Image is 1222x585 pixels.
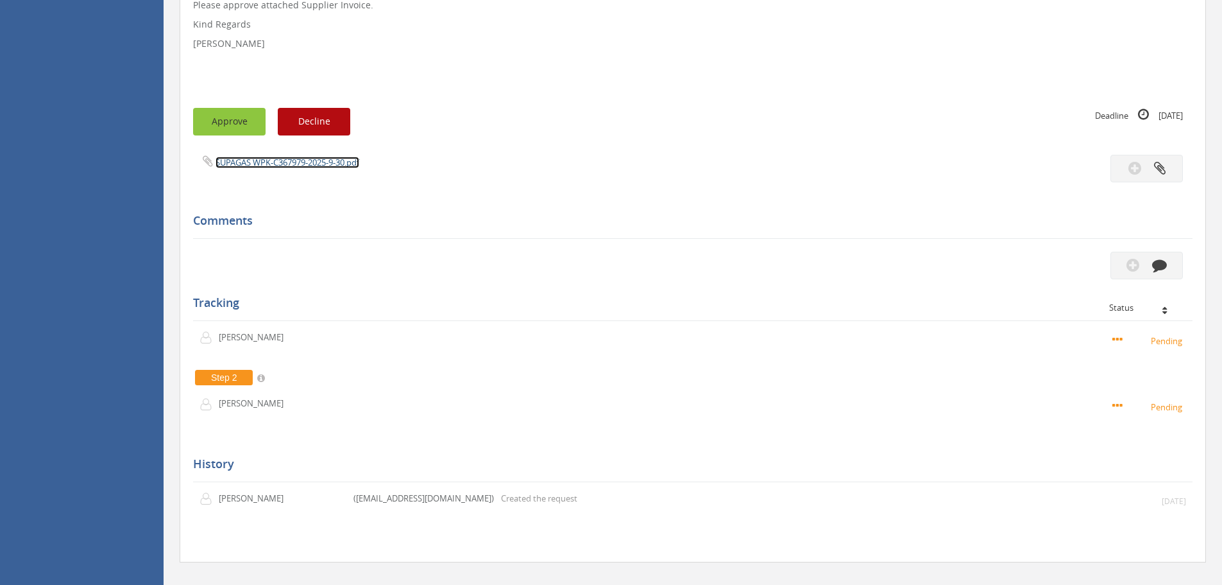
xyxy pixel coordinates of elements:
[353,493,494,505] p: ([EMAIL_ADDRESS][DOMAIN_NAME])
[1162,496,1186,507] small: [DATE]
[193,108,266,135] button: Approve
[193,37,1192,50] p: [PERSON_NAME]
[193,458,1183,471] h5: History
[219,493,293,505] p: [PERSON_NAME]
[195,370,253,385] span: Step 2
[1109,303,1183,312] div: Status
[219,331,293,344] p: [PERSON_NAME]
[1095,108,1183,122] small: Deadline [DATE]
[199,398,219,411] img: user-icon.png
[501,493,577,505] p: Created the request
[278,108,350,135] button: Decline
[1112,333,1186,347] small: Pending
[199,493,219,505] img: user-icon.png
[216,157,359,168] a: SUPAGAS WPK-C367979-2025-9-30.pdf
[193,18,1192,31] p: Kind Regards
[219,397,293,410] p: [PERSON_NAME]
[193,297,1183,310] h5: Tracking
[193,214,1183,227] h5: Comments
[1112,399,1186,414] small: Pending
[199,331,219,344] img: user-icon.png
